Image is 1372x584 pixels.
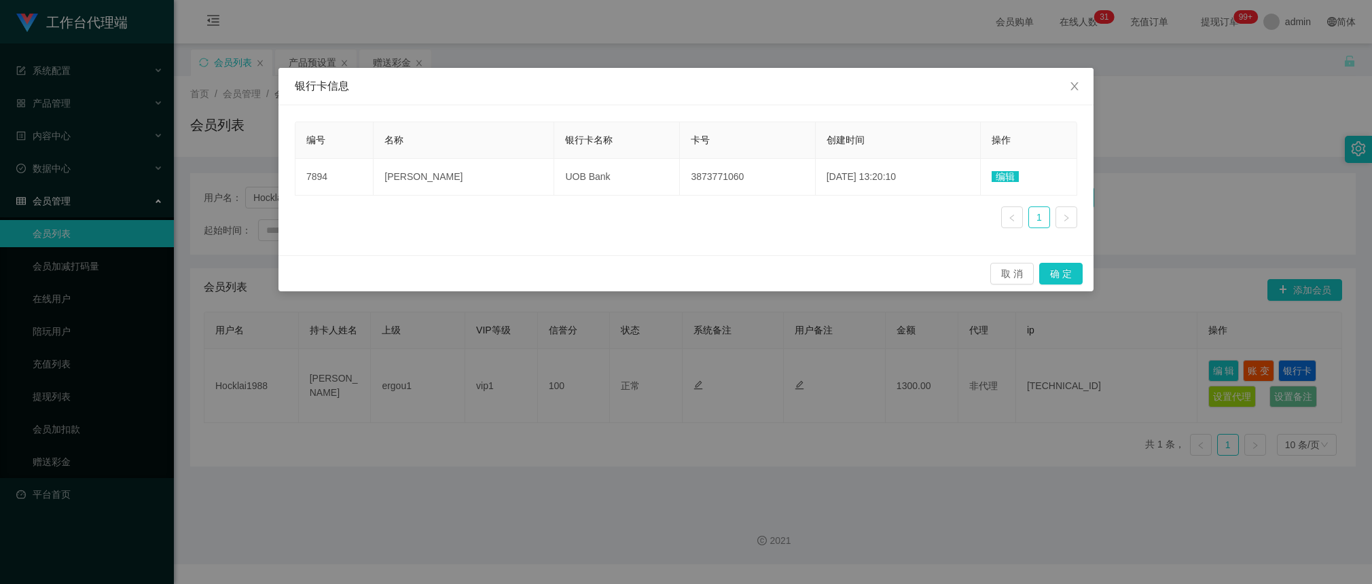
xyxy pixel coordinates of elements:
[992,171,1019,182] span: 编辑
[691,171,744,182] span: 3873771060
[565,134,613,145] span: 银行卡名称
[384,171,463,182] span: [PERSON_NAME]
[565,171,610,182] span: UOB Bank
[295,79,1077,94] div: 银行卡信息
[816,159,981,196] td: [DATE] 13:20:10
[1062,214,1070,222] i: 图标: right
[1029,207,1049,227] a: 1
[990,263,1034,285] button: 取 消
[1055,68,1094,106] button: Close
[1069,81,1080,92] i: 图标: close
[1001,206,1023,228] li: 上一页
[1055,206,1077,228] li: 下一页
[295,159,374,196] td: 7894
[1039,263,1083,285] button: 确 定
[691,134,710,145] span: 卡号
[992,134,1011,145] span: 操作
[306,134,325,145] span: 编号
[827,134,865,145] span: 创建时间
[384,134,403,145] span: 名称
[1008,214,1016,222] i: 图标: left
